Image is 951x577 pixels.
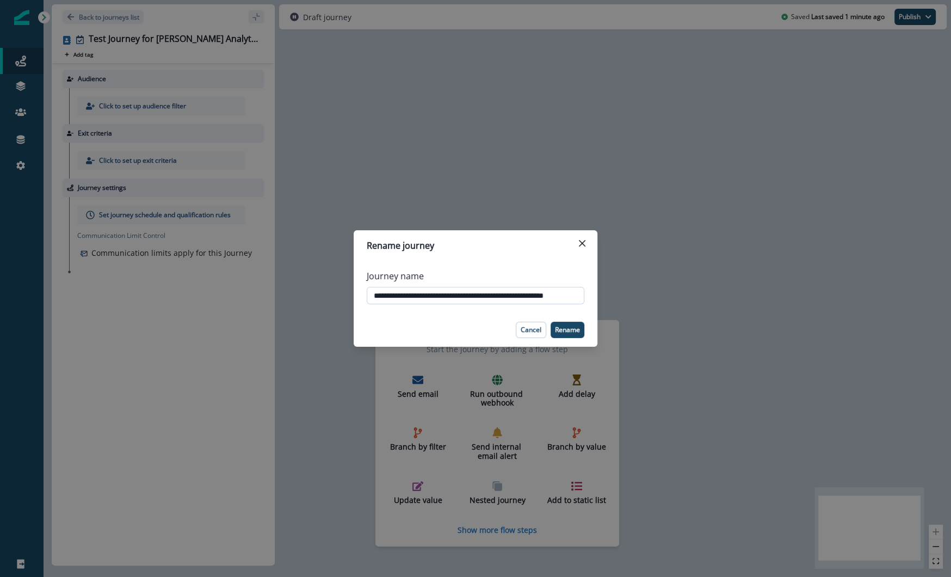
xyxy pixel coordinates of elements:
button: Close [573,235,591,252]
p: Cancel [521,326,541,334]
button: Rename [551,322,584,338]
p: Rename [555,326,580,334]
button: Cancel [516,322,546,338]
p: Journey name [367,269,424,283]
p: Rename journey [367,239,434,252]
